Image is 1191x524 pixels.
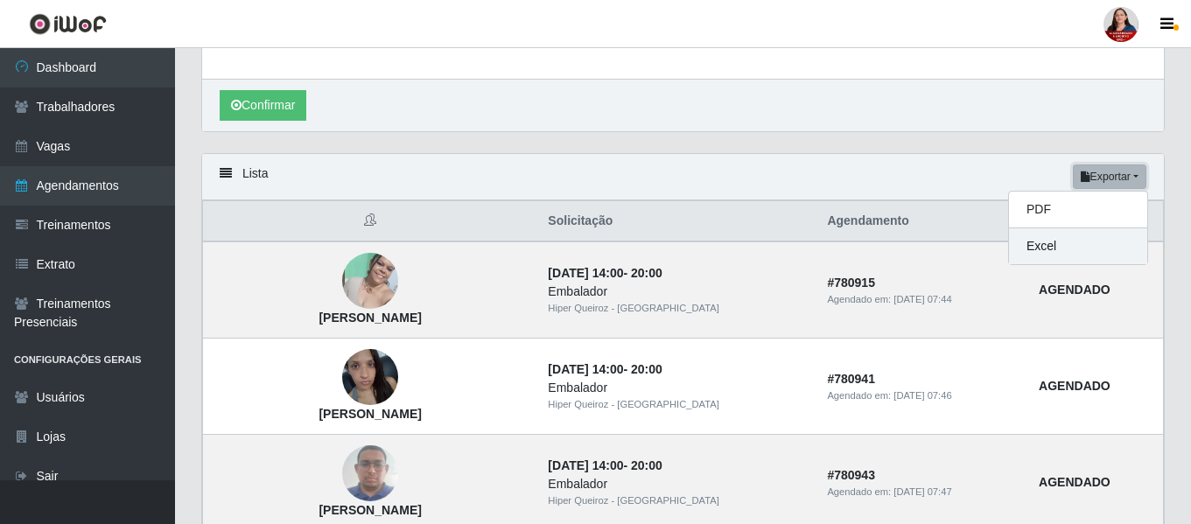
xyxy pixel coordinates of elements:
[548,397,806,412] div: Hiper Queiroz - [GEOGRAPHIC_DATA]
[342,437,398,511] img: Carliano Lemos Lucas
[342,340,398,415] img: Adriana Cristina de Lima Santana
[1039,379,1110,393] strong: AGENDADO
[827,388,1018,403] div: Agendado em:
[537,201,816,242] th: Solicitação
[319,503,421,517] strong: [PERSON_NAME]
[548,362,662,376] strong: -
[548,283,806,301] div: Embalador
[827,468,875,482] strong: # 780943
[548,458,623,472] time: [DATE] 14:00
[548,475,806,493] div: Embalador
[827,276,875,290] strong: # 780915
[342,244,398,318] img: Lilian Viviane Bezerra de Souza
[893,486,951,497] time: [DATE] 07:47
[827,292,1018,307] div: Agendado em:
[548,379,806,397] div: Embalador
[548,266,662,280] strong: -
[319,407,421,421] strong: [PERSON_NAME]
[548,301,806,316] div: Hiper Queiroz - [GEOGRAPHIC_DATA]
[548,458,662,472] strong: -
[1009,192,1147,228] button: PDF
[893,390,951,401] time: [DATE] 07:46
[1039,283,1110,297] strong: AGENDADO
[548,362,623,376] time: [DATE] 14:00
[827,485,1018,500] div: Agendado em:
[1009,228,1147,264] button: Excel
[631,458,662,472] time: 20:00
[29,13,107,35] img: CoreUI Logo
[220,90,306,121] button: Confirmar
[631,266,662,280] time: 20:00
[827,372,875,386] strong: # 780941
[631,362,662,376] time: 20:00
[202,154,1164,200] div: Lista
[548,493,806,508] div: Hiper Queiroz - [GEOGRAPHIC_DATA]
[816,201,1028,242] th: Agendamento
[893,294,951,304] time: [DATE] 07:44
[319,311,421,325] strong: [PERSON_NAME]
[1073,164,1146,189] button: Exportar
[1039,475,1110,489] strong: AGENDADO
[548,266,623,280] time: [DATE] 14:00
